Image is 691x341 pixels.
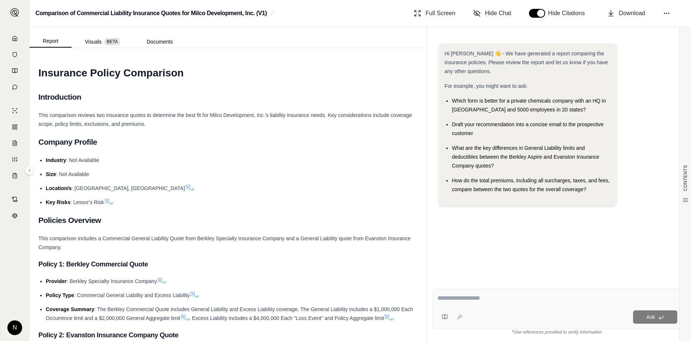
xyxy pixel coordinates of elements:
span: Provider [46,278,67,284]
span: How do the total premiums, including all surcharges, taxes, and fees, compare between the two quo... [452,178,609,192]
span: Coverage Summary [46,306,94,312]
h1: Insurance Policy Comparison [38,63,417,83]
span: Full Screen [426,9,455,18]
h2: Company Profile [38,134,417,150]
h3: Policy 1: Berkley Commercial Quote [38,258,417,271]
span: Ask [646,314,655,320]
span: Which form is better for a private chemicals company with an HQ in [GEOGRAPHIC_DATA] and 5000 emp... [452,98,606,113]
span: Key Risks [46,199,71,205]
a: Prompt Library [5,63,25,78]
button: Expand sidebar [7,5,22,20]
span: : Commercial General Liability and Excess Liability [74,292,190,298]
h2: Comparison of Commercial Liability Insurance Quotes for Milco Development, Inc. (V1) [35,7,267,20]
span: . [393,315,394,321]
span: : Lessor's Risk [71,199,104,205]
span: Policy Type [46,292,74,298]
a: Contract Analysis [5,192,25,207]
span: Hide Chat [485,9,511,18]
span: : Not Available [66,157,99,163]
button: Documents [133,36,186,48]
span: Industry [46,157,66,163]
a: Policy Comparisons [5,120,25,134]
span: : Berkley Specialty Insurance Company [67,278,157,284]
h2: Policies Overview [38,213,417,228]
button: Download [604,6,648,21]
button: Full Screen [411,6,458,21]
span: : The Berkley Commercial Quote includes General Liability and Excess Liability coverage. The Gene... [46,306,413,321]
a: Coverage Table [5,168,25,183]
span: This comparison includes a Commercial General Liability Quote from Berkley Specialty Insurance Co... [38,235,411,250]
span: For example, you might want to ask: [444,83,527,89]
button: Report [30,35,72,48]
span: : Not Available [56,171,89,177]
span: BETA [104,38,120,45]
img: Expand sidebar [10,8,19,17]
span: What are the key differences in General Liability limits and deductibles between the Berkley Aspi... [452,145,599,169]
a: Chat [5,80,25,94]
span: CONTENTS [683,165,688,191]
button: Visuals [72,36,133,48]
div: N [7,320,22,335]
button: Expand sidebar [25,166,34,175]
div: *Use references provided to verify information. [433,329,682,335]
a: Custom Report [5,152,25,167]
span: : [GEOGRAPHIC_DATA], [GEOGRAPHIC_DATA] [72,185,185,191]
a: Legal Search Engine [5,208,25,223]
span: Hi [PERSON_NAME] 👋 - We have generated a report comparing the insurance policies. Please review t... [444,51,608,74]
span: Location/s [46,185,72,191]
span: Draft your recommendation into a concise email to the prospective customer [452,121,604,136]
span: Hide Citations [548,9,589,18]
a: Home [5,31,25,46]
h2: Introduction [38,89,417,105]
a: Documents Vault [5,47,25,62]
span: This comparison reviews two insurance quotes to determine the best fit for Milco Development, Inc... [38,112,412,127]
a: Claim Coverage [5,136,25,151]
button: Ask [633,310,677,324]
a: Single Policy [5,103,25,118]
span: . Excess Liability includes a $4,000,000 Each "Loss Event" and Policy Aggregate limit [189,315,384,321]
span: Size [46,171,56,177]
span: Download [619,9,645,18]
button: Hide Chat [470,6,514,21]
